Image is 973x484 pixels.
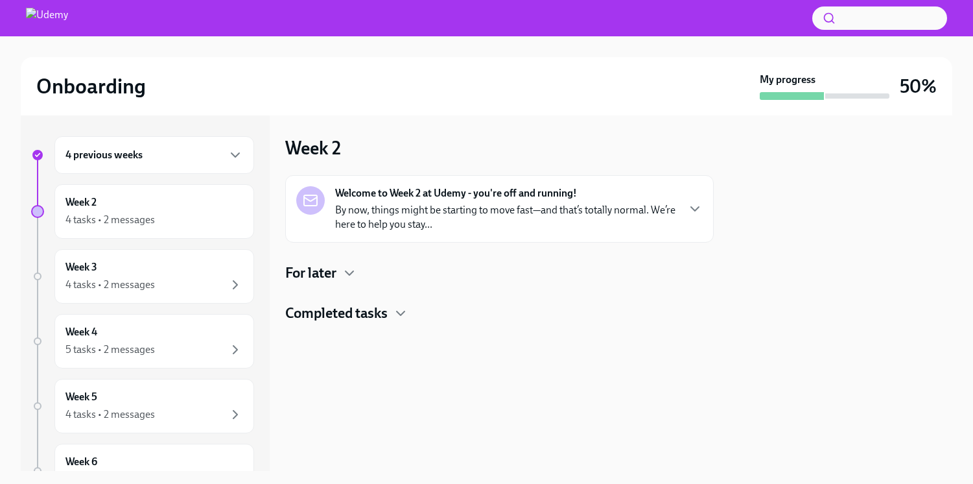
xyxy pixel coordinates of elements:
[65,213,155,227] div: 4 tasks • 2 messages
[65,343,155,357] div: 5 tasks • 2 messages
[285,136,341,160] h3: Week 2
[36,73,146,99] h2: Onboarding
[285,263,336,283] h4: For later
[760,73,815,87] strong: My progress
[65,148,143,162] h6: 4 previous weeks
[65,325,97,339] h6: Week 4
[31,379,254,433] a: Week 54 tasks • 2 messages
[65,407,155,422] div: 4 tasks • 2 messages
[285,304,714,323] div: Completed tasks
[54,136,254,174] div: 4 previous weeks
[285,263,714,283] div: For later
[285,304,388,323] h4: Completed tasks
[31,184,254,239] a: Week 24 tasks • 2 messages
[65,278,155,292] div: 4 tasks • 2 messages
[900,75,937,98] h3: 50%
[65,195,97,210] h6: Week 2
[65,260,97,274] h6: Week 3
[335,186,577,200] strong: Welcome to Week 2 at Udemy - you're off and running!
[31,249,254,304] a: Week 34 tasks • 2 messages
[26,8,68,29] img: Udemy
[31,314,254,369] a: Week 45 tasks • 2 messages
[65,390,97,404] h6: Week 5
[65,455,97,469] h6: Week 6
[335,203,677,232] p: By now, things might be starting to move fast—and that’s totally normal. We’re here to help you s...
